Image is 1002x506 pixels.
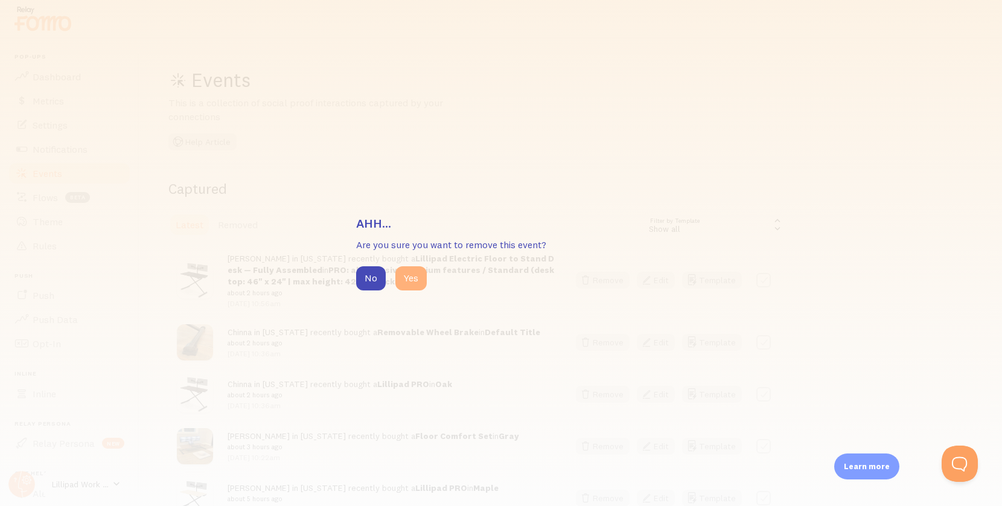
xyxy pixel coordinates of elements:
[356,266,386,290] button: No
[395,266,427,290] button: Yes
[356,238,646,252] p: Are you sure you want to remove this event?
[942,446,978,482] iframe: Help Scout Beacon - Open
[356,216,646,231] h3: Ahh...
[834,453,899,479] div: Learn more
[844,461,890,472] p: Learn more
